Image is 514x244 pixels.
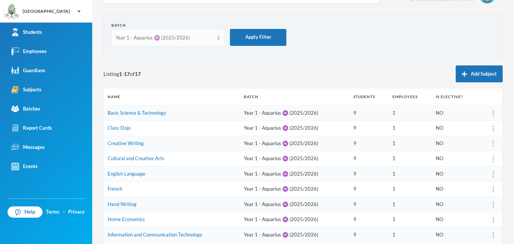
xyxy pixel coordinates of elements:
[432,227,478,242] td: NO
[493,141,494,147] img: more_vert
[103,70,141,78] span: Listing - of
[108,125,131,131] a: Class Dojo
[240,88,349,105] th: Batch
[11,162,38,170] div: Events
[456,65,503,82] button: Add Subject
[389,136,432,151] td: 1
[350,88,389,105] th: Students
[389,212,432,227] td: 1
[108,140,144,146] a: Creative Writing
[8,206,43,218] a: Help
[240,227,349,242] td: Year 1 - Aquarius ♒️ (2025/2026)
[350,166,389,182] td: 9
[432,166,478,182] td: NO
[389,166,432,182] td: 1
[389,121,432,136] td: 1
[68,208,85,216] a: Privacy
[350,227,389,242] td: 9
[493,202,494,208] img: more_vert
[108,232,202,238] a: Information and Communication Technology
[4,4,19,19] img: logo
[240,121,349,136] td: Year 1 - Aquarius ♒️ (2025/2026)
[350,136,389,151] td: 9
[350,151,389,167] td: 9
[432,105,478,121] td: NO
[493,126,494,132] img: more_vert
[124,71,130,77] b: 17
[493,186,494,192] img: more_vert
[11,67,45,74] div: Guardians
[389,88,432,105] th: Employees
[240,212,349,227] td: Year 1 - Aquarius ♒️ (2025/2026)
[11,124,52,132] div: Report Cards
[493,110,494,116] img: more_vert
[350,197,389,212] td: 9
[240,151,349,167] td: Year 1 - Aquarius ♒️ (2025/2026)
[493,171,494,177] img: more_vert
[432,151,478,167] td: NO
[432,212,478,227] td: NO
[135,71,141,77] b: 17
[432,197,478,212] td: NO
[432,121,478,136] td: NO
[108,171,145,177] a: English Language
[108,110,166,116] a: Basic Science & Technology
[240,136,349,151] td: Year 1 - Aquarius ♒️ (2025/2026)
[432,136,478,151] td: NO
[432,182,478,197] td: NO
[116,34,213,42] div: Year 1 - Aquarius ♒️ (2025/2026)
[240,182,349,197] td: Year 1 - Aquarius ♒️ (2025/2026)
[108,155,164,161] a: Cultural and Creative Arts
[350,212,389,227] td: 9
[104,88,240,105] th: Name
[389,227,432,242] td: 1
[11,47,47,55] div: Employees
[389,182,432,197] td: 1
[389,105,432,121] td: 1
[240,166,349,182] td: Year 1 - Aquarius ♒️ (2025/2026)
[389,197,432,212] td: 1
[493,156,494,162] img: more_vert
[11,86,41,94] div: Subjects
[11,28,42,36] div: Students
[11,143,45,151] div: Messages
[432,88,478,105] th: Is Elective?
[240,197,349,212] td: Year 1 - Aquarius ♒️ (2025/2026)
[493,217,494,223] img: more_vert
[46,208,59,216] a: Terms
[11,105,40,113] div: Batches
[350,121,389,136] td: 9
[493,232,494,238] img: more_vert
[350,105,389,121] td: 9
[108,201,137,207] a: Hand Writing
[240,105,349,121] td: Year 1 - Aquarius ♒️ (2025/2026)
[108,216,145,222] a: Home Economics
[108,186,122,192] a: French
[111,23,224,28] div: Batch
[63,208,65,216] div: ·
[389,151,432,167] td: 1
[119,71,122,77] b: 1
[23,8,70,15] div: [GEOGRAPHIC_DATA]
[350,182,389,197] td: 9
[230,29,286,46] button: Apply Filter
